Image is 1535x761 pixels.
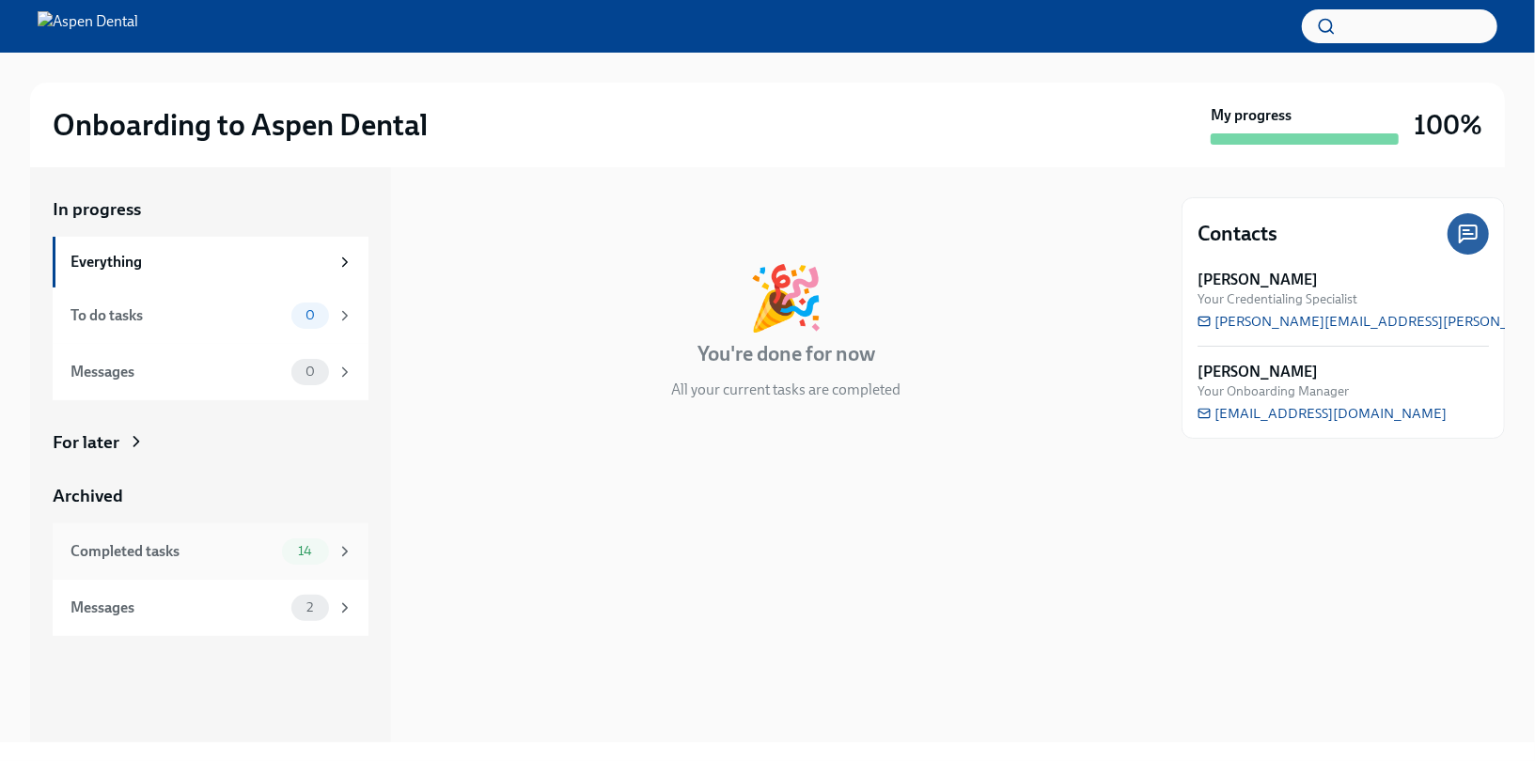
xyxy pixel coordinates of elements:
div: Messages [70,362,284,382]
span: 0 [294,308,326,322]
h4: You're done for now [697,340,875,368]
span: Your Onboarding Manager [1198,382,1349,400]
h3: 100% [1414,108,1482,142]
h4: Contacts [1198,220,1277,248]
a: Completed tasks14 [53,523,368,580]
span: Your Credentialing Specialist [1198,290,1357,308]
a: To do tasks0 [53,287,368,344]
strong: My progress [1211,105,1292,126]
img: Aspen Dental [38,11,138,41]
h2: Onboarding to Aspen Dental [53,106,428,144]
div: Messages [70,598,284,618]
div: In progress [414,197,502,222]
span: 2 [295,600,324,614]
div: Completed tasks [70,541,274,562]
a: Archived [53,484,368,508]
strong: [PERSON_NAME] [1198,362,1318,382]
a: Everything [53,237,368,287]
a: Messages2 [53,580,368,636]
a: [EMAIL_ADDRESS][DOMAIN_NAME] [1198,404,1447,423]
span: 0 [294,365,326,379]
div: Everything [70,252,329,272]
a: Messages0 [53,344,368,400]
div: For later [53,430,119,455]
span: 14 [287,544,323,558]
a: In progress [53,197,368,222]
strong: [PERSON_NAME] [1198,270,1318,290]
div: To do tasks [70,305,284,326]
a: For later [53,430,368,455]
div: 🎉 [748,267,825,329]
p: All your current tasks are completed [672,380,901,400]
